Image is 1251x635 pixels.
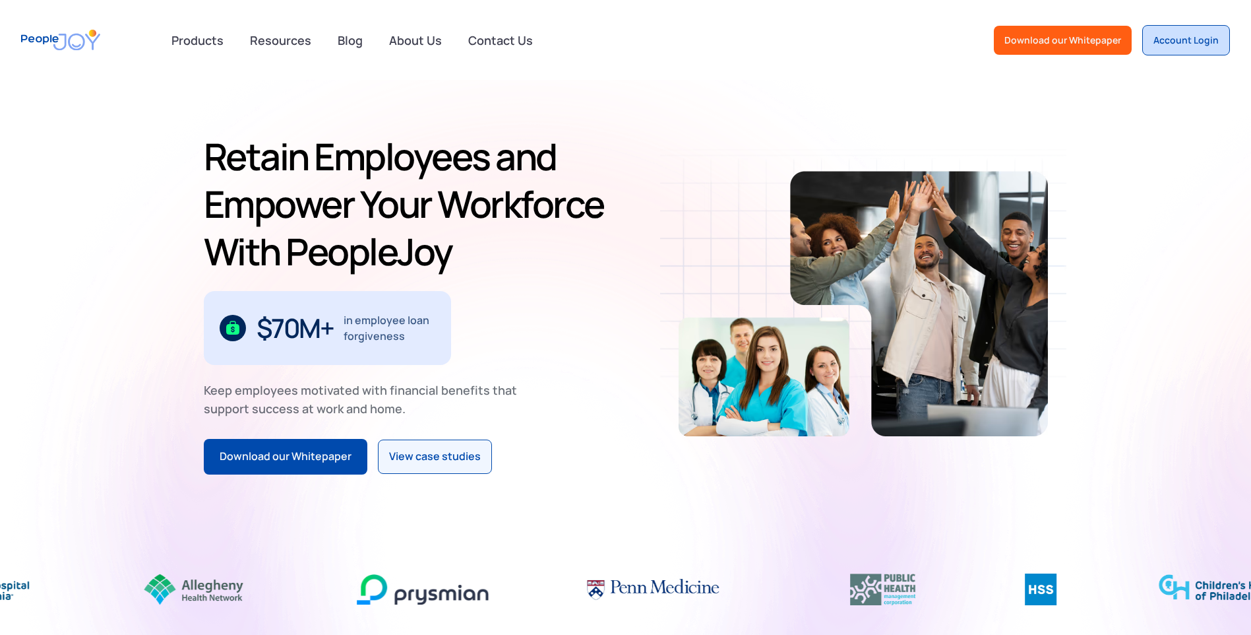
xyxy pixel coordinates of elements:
[994,26,1132,55] a: Download our Whitepaper
[381,26,450,55] a: About Us
[204,133,621,275] h1: Retain Employees and Empower Your Workforce With PeopleJoy
[330,26,371,55] a: Blog
[389,448,481,465] div: View case studies
[460,26,541,55] a: Contact Us
[790,171,1048,436] img: Retain-Employees-PeopleJoy
[679,317,849,436] img: Retain-Employees-PeopleJoy
[204,439,367,475] a: Download our Whitepaper
[257,317,334,339] div: $70M+
[344,312,435,344] div: in employee loan forgiveness
[242,26,319,55] a: Resources
[204,291,451,365] div: 1 / 3
[21,21,100,59] a: home
[220,448,351,465] div: Download our Whitepaper
[164,27,231,53] div: Products
[378,440,492,474] a: View case studies
[1004,34,1121,47] div: Download our Whitepaper
[1142,25,1230,55] a: Account Login
[1153,34,1219,47] div: Account Login
[204,381,528,418] div: Keep employees motivated with financial benefits that support success at work and home.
